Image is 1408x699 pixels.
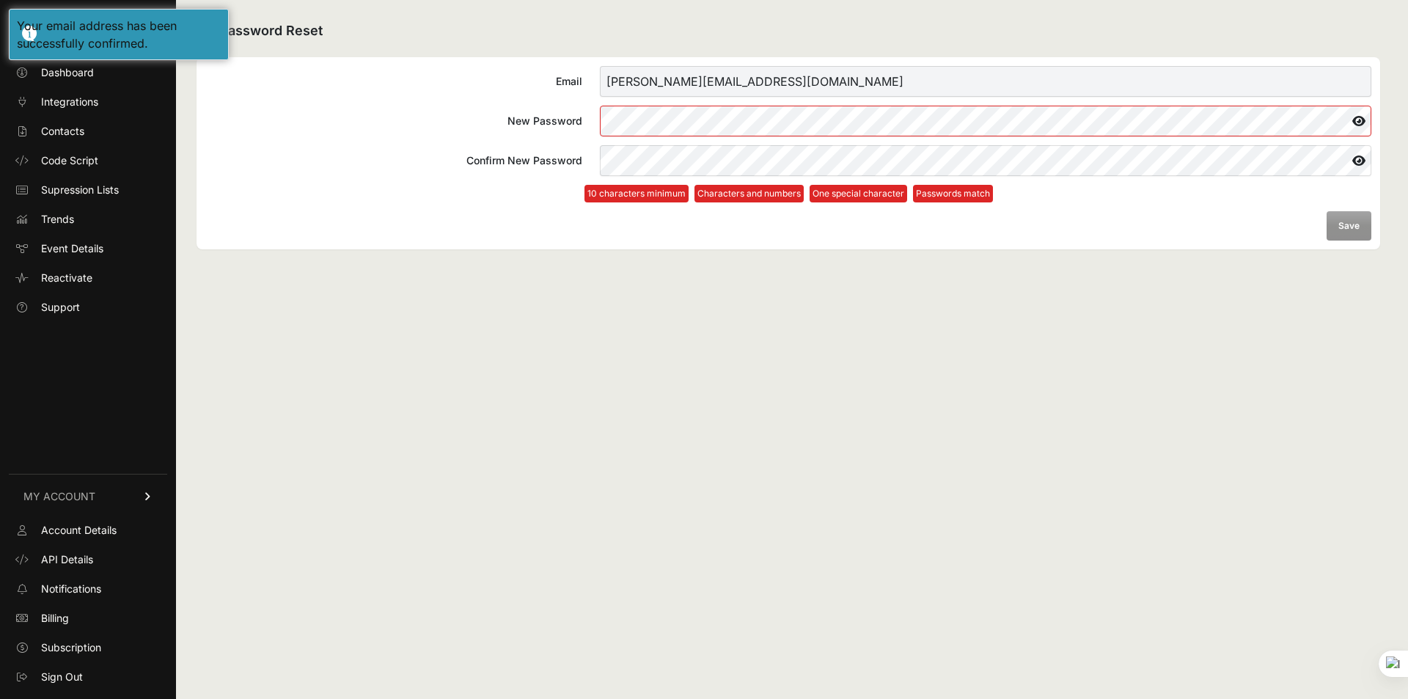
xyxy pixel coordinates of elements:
[9,90,167,114] a: Integrations
[41,241,103,256] span: Event Details
[41,65,94,80] span: Dashboard
[9,61,167,84] a: Dashboard
[23,489,95,504] span: MY ACCOUNT
[41,212,74,227] span: Trends
[9,178,167,202] a: Supression Lists
[694,185,804,202] li: Characters and numbers
[9,208,167,231] a: Trends
[41,95,98,109] span: Integrations
[205,114,582,128] div: New Password
[810,185,907,202] li: One special character
[41,523,117,538] span: Account Details
[205,153,582,168] div: Confirm New Password
[17,17,221,52] div: Your email address has been successfully confirmed.
[41,640,101,655] span: Subscription
[600,145,1371,176] input: Confirm New Password
[9,636,167,659] a: Subscription
[41,611,69,626] span: Billing
[41,153,98,168] span: Code Script
[9,237,167,260] a: Event Details
[9,266,167,290] a: Reactivate
[197,21,1380,43] h2: Password Reset
[9,577,167,601] a: Notifications
[600,106,1371,136] input: New Password
[9,120,167,143] a: Contacts
[9,665,167,689] a: Sign Out
[205,74,582,89] div: Email
[9,149,167,172] a: Code Script
[9,607,167,630] a: Billing
[584,185,689,202] li: 10 characters minimum
[9,474,167,519] a: MY ACCOUNT
[41,670,83,684] span: Sign Out
[41,552,93,567] span: API Details
[9,548,167,571] a: API Details
[9,296,167,319] a: Support
[41,271,92,285] span: Reactivate
[41,300,80,315] span: Support
[600,66,1371,97] input: Email
[9,519,167,542] a: Account Details
[41,183,119,197] span: Supression Lists
[41,582,101,596] span: Notifications
[41,124,84,139] span: Contacts
[913,185,993,202] li: Passwords match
